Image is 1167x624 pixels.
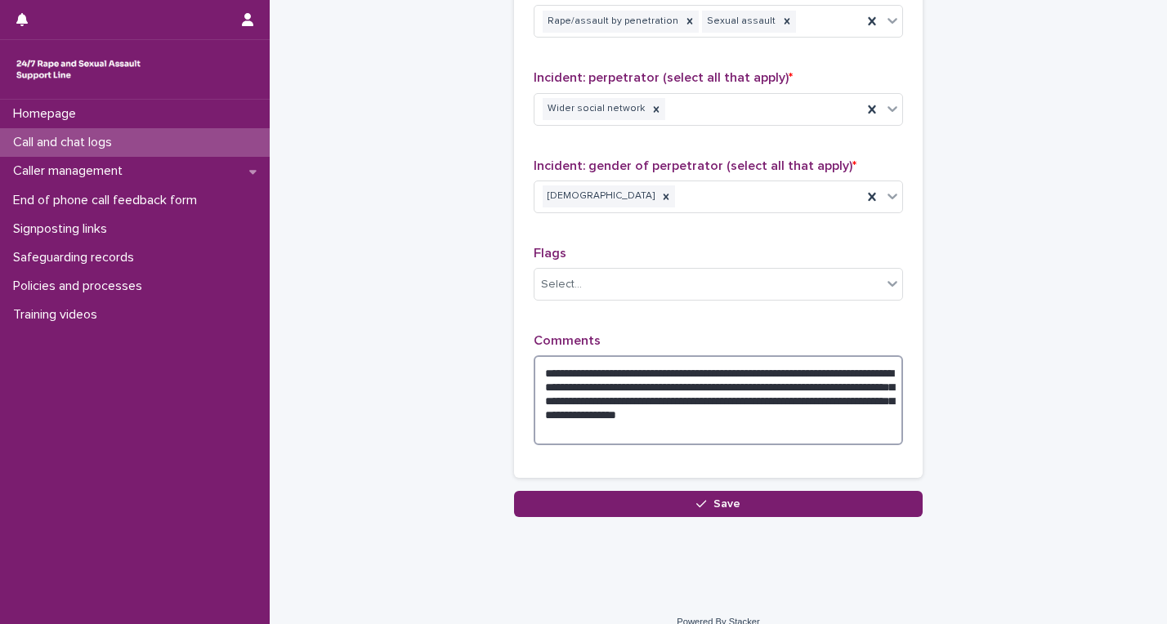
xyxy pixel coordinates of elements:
img: rhQMoQhaT3yELyF149Cw [13,53,144,86]
span: Save [713,498,740,510]
p: End of phone call feedback form [7,193,210,208]
span: Comments [534,334,601,347]
p: Policies and processes [7,279,155,294]
div: Select... [541,276,582,293]
p: Call and chat logs [7,135,125,150]
p: Caller management [7,163,136,179]
span: Incident: perpetrator (select all that apply) [534,71,793,84]
div: Rape/assault by penetration [543,11,681,33]
p: Homepage [7,106,89,122]
div: Wider social network [543,98,647,120]
button: Save [514,491,923,517]
div: Sexual assault [702,11,778,33]
span: Incident: gender of perpetrator (select all that apply) [534,159,856,172]
p: Signposting links [7,221,120,237]
p: Training videos [7,307,110,323]
div: [DEMOGRAPHIC_DATA] [543,185,657,207]
span: Flags [534,247,566,260]
p: Safeguarding records [7,250,147,265]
